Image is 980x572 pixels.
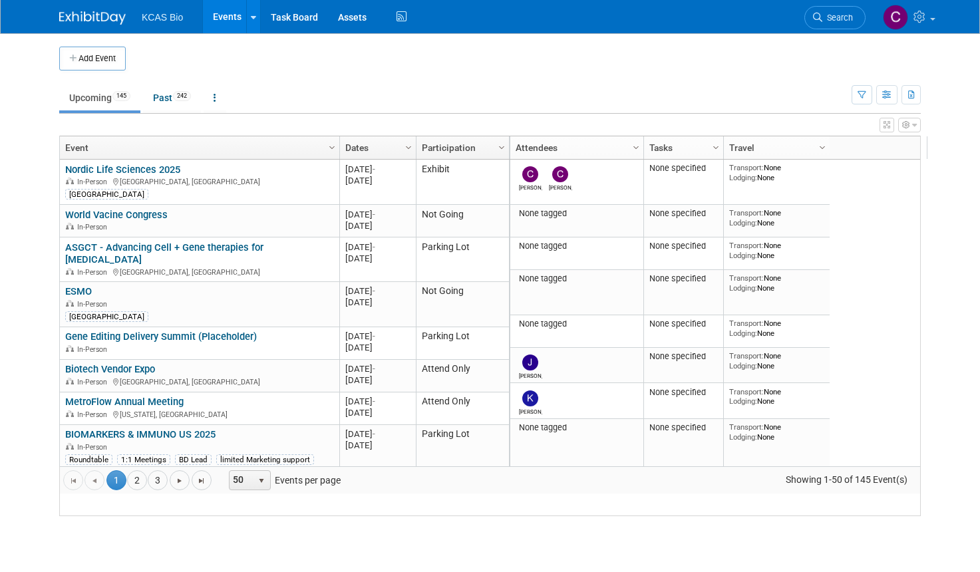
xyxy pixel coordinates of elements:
a: Tasks [649,136,715,159]
img: In-Person Event [66,345,74,352]
div: None None [729,422,825,442]
span: Column Settings [496,142,507,153]
div: None specified [649,241,719,251]
span: Go to the previous page [89,476,100,486]
div: [GEOGRAPHIC_DATA], [GEOGRAPHIC_DATA] [65,266,333,277]
span: In-Person [77,268,111,277]
img: In-Person Event [66,223,74,229]
div: None None [729,351,825,370]
div: [DATE] [345,363,410,374]
span: KCAS Bio [142,12,183,23]
span: Showing 1-50 of 145 Event(s) [774,470,920,489]
div: [DATE] [345,241,410,253]
div: None specified [649,273,719,284]
span: In-Person [77,410,111,419]
img: In-Person Event [66,300,74,307]
div: [DATE] [345,220,410,231]
span: Transport: [729,351,764,360]
span: Lodging: [729,361,757,370]
div: None tagged [516,241,639,251]
div: [DATE] [345,331,410,342]
span: Lodging: [729,173,757,182]
div: limited Marketing support [216,454,314,465]
span: Column Settings [711,142,721,153]
a: Event [65,136,331,159]
div: [DATE] [345,374,410,386]
img: In-Person Event [66,378,74,384]
div: [DATE] [345,175,410,186]
a: Go to the next page [170,470,190,490]
div: None tagged [516,422,639,433]
span: - [373,364,375,374]
span: Go to the last page [196,476,207,486]
span: In-Person [77,178,111,186]
div: Charisse Fernandez [519,182,542,191]
div: None None [729,319,825,338]
span: 50 [230,471,252,490]
div: Roundtable [65,454,112,465]
span: Transport: [729,422,764,432]
div: None specified [649,319,719,329]
div: None specified [649,163,719,174]
span: In-Person [77,300,111,309]
span: - [373,396,375,406]
span: Transport: [729,163,764,172]
img: Karla Moncada [522,390,538,406]
div: [GEOGRAPHIC_DATA], [GEOGRAPHIC_DATA] [65,376,333,387]
span: Search [822,13,853,23]
a: Go to the last page [192,470,212,490]
div: [GEOGRAPHIC_DATA] [65,311,148,322]
div: None None [729,387,825,406]
span: In-Person [77,345,111,354]
div: [DATE] [345,428,410,440]
div: BD Lead [175,454,212,465]
div: [DATE] [345,396,410,407]
td: Attend Only [416,392,509,425]
span: Transport: [729,208,764,217]
td: Parking Lot [416,237,509,282]
span: Go to the first page [68,476,79,486]
div: [DATE] [345,209,410,220]
div: None specified [649,351,719,362]
span: Transport: [729,241,764,250]
span: select [256,476,267,486]
div: [DATE] [345,342,410,353]
img: In-Person Event [66,178,74,184]
a: Gene Editing Delivery Summit (Placeholder) [65,331,257,343]
span: Lodging: [729,329,757,338]
a: Attendees [516,136,635,159]
td: Attend Only [416,360,509,392]
a: Go to the previous page [84,470,104,490]
span: - [373,164,375,174]
td: Exhibit [416,160,509,205]
td: Parking Lot [416,425,509,483]
a: Column Settings [402,136,416,156]
span: Column Settings [327,142,337,153]
span: Lodging: [729,218,757,227]
span: Events per page [212,470,354,490]
div: None tagged [516,273,639,284]
span: - [373,429,375,439]
div: None specified [649,422,719,433]
div: Jeremy Rochford [519,370,542,379]
a: BIOMARKERS & IMMUNO US 2025 [65,428,216,440]
span: - [373,331,375,341]
a: Participation [422,136,500,159]
a: World Vacine Congress [65,209,168,221]
a: Biotech Vendor Expo [65,363,155,375]
td: Parking Lot [416,327,509,360]
a: Go to the first page [63,470,83,490]
span: In-Person [77,378,111,386]
img: Jeremy Rochford [522,355,538,370]
span: Lodging: [729,251,757,260]
img: Charisse Fernandez [522,166,538,182]
div: None tagged [516,208,639,219]
a: 2 [127,470,147,490]
span: Column Settings [403,142,414,153]
span: Transport: [729,273,764,283]
div: [GEOGRAPHIC_DATA] [65,189,148,200]
a: Column Settings [325,136,340,156]
span: - [373,286,375,296]
div: [GEOGRAPHIC_DATA], [GEOGRAPHIC_DATA] [65,176,333,187]
div: None None [729,273,825,293]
